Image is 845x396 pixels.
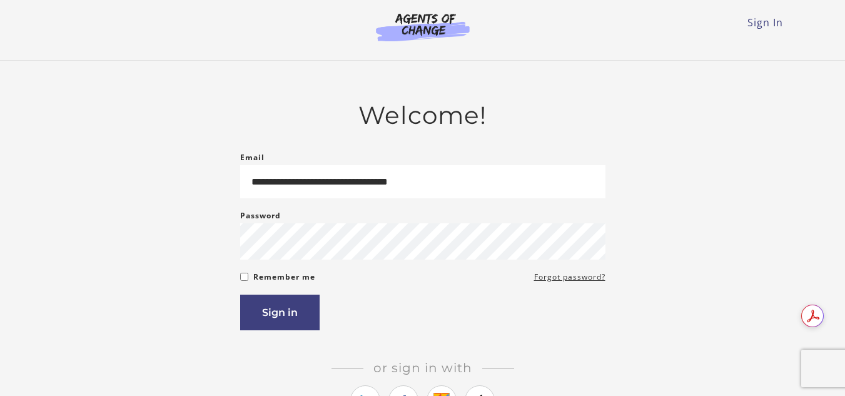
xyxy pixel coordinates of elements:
[240,150,265,165] label: Email
[240,208,281,223] label: Password
[534,270,605,285] a: Forgot password?
[747,16,783,29] a: Sign In
[240,295,320,330] button: Sign in
[253,270,315,285] label: Remember me
[240,101,605,130] h2: Welcome!
[363,13,483,41] img: Agents of Change Logo
[363,360,482,375] span: Or sign in with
